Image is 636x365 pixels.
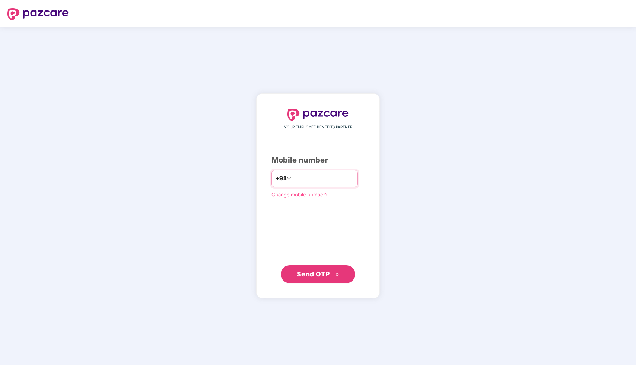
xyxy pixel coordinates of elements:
span: Send OTP [297,270,330,278]
span: YOUR EMPLOYEE BENEFITS PARTNER [284,124,352,130]
span: down [287,176,291,181]
div: Mobile number [271,154,365,166]
button: Send OTPdouble-right [281,265,355,283]
img: logo [7,8,69,20]
span: +91 [276,174,287,183]
a: Change mobile number? [271,192,328,198]
img: logo [287,109,349,121]
span: double-right [335,272,340,277]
